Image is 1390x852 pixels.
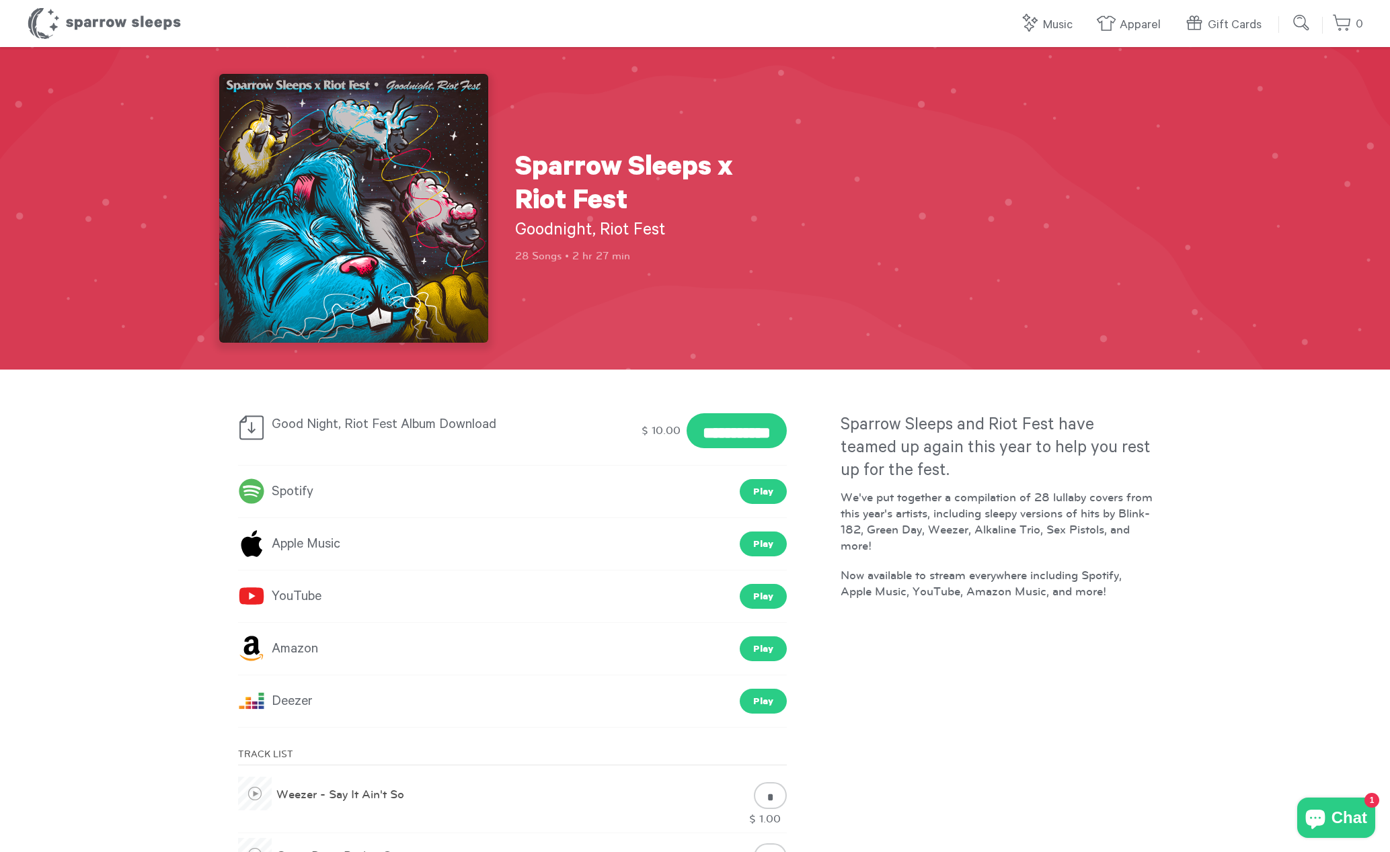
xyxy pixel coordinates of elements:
[238,637,318,661] a: Amazon
[1096,11,1167,40] a: Apparel
[640,419,683,443] div: $ 10.00
[841,489,1153,554] p: We've put together a compilation of 28 lullaby covers from this year's artists, including sleepy ...
[27,7,182,40] h1: Sparrow Sleeps
[740,689,787,714] a: Play
[1184,11,1268,40] a: Gift Cards
[1288,9,1315,36] input: Submit
[1293,798,1379,841] inbox-online-store-chat: Shopify online store chat
[238,689,313,714] a: Deezer
[841,567,1153,599] p: Now available to stream everywhere including Spotify, Apple Music, YouTube, Amazon Music, and more!
[740,531,787,556] a: Play
[238,532,340,556] a: Apple Music
[841,415,1153,484] h3: Sparrow Sleeps and Riot Fest have teamed up again this year to help you rest up for the fest.
[740,636,787,661] a: Play
[239,785,406,820] a: Weezer - Say It Ain't So
[219,74,488,343] img: Goodnight, Riot Fest: The Official Riot Fest 2025 Lullaby Compilation
[238,585,321,609] a: YouTube
[238,748,787,765] div: Track List
[740,584,787,609] a: Play
[238,480,313,504] a: Spotify
[743,809,787,829] div: $ 1.00
[515,220,757,243] h2: Goodnight, Riot Fest
[1019,11,1079,40] a: Music
[515,249,757,263] p: 28 Songs • 2 hr 27 min
[238,413,521,441] div: Good Night, Riot Fest Album Download
[740,479,787,504] a: Play
[515,153,757,220] h1: Sparrow Sleeps x Riot Fest
[1332,10,1363,39] a: 0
